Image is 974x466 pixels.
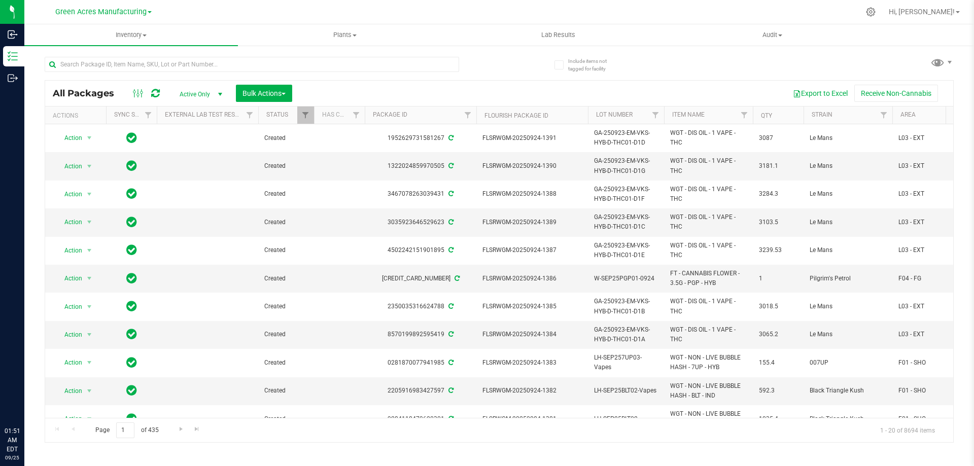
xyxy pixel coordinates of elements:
span: Lab Results [528,30,589,40]
div: 8570199892595419 [363,330,478,339]
span: Le Mans [810,218,886,227]
button: Bulk Actions [236,85,292,102]
span: Black Triangle Kush [810,414,886,424]
span: FLSRWGM-20250924-1385 [482,302,582,311]
a: Package ID [373,111,407,118]
span: In Sync [126,271,137,285]
span: Action [55,131,83,145]
span: L03 - EXT [898,189,962,199]
div: 1952629731581267 [363,133,478,143]
div: 0281870077941985 [363,358,478,368]
span: Created [264,218,308,227]
span: FLSRWGM-20250924-1383 [482,358,582,368]
a: Plants [238,24,451,46]
span: FLSRWGM-20250924-1387 [482,245,582,255]
span: In Sync [126,355,137,370]
div: 9284118479620301 [363,414,478,424]
span: Le Mans [810,133,886,143]
span: Bulk Actions [242,89,286,97]
span: Le Mans [810,161,886,171]
span: Created [264,386,308,396]
span: Le Mans [810,330,886,339]
span: FLSRWGM-20250924-1381 [482,414,582,424]
span: Created [264,358,308,368]
span: Sync from Compliance System [447,246,454,254]
span: GA-250923-EM-VKS-HYB-D-THC01-D1D [594,128,658,148]
span: Created [264,161,308,171]
span: GA-250923-EM-VKS-HYB-D-THC01-D1E [594,241,658,260]
a: Filter [241,106,258,124]
span: WGT - DIS OIL - 1 VAPE - THC [670,241,747,260]
span: Inventory [24,30,238,40]
span: WGT - NON - LIVE BUBBLE HASH - BLT - IND [670,381,747,401]
span: F04 - FG [898,274,962,283]
span: 592.3 [759,386,797,396]
span: GA-250923-EM-VKS-HYB-D-THC01-D1C [594,212,658,232]
div: 3467078263039431 [363,189,478,199]
span: GA-250923-EM-VKS-HYB-D-THC01-D1A [594,325,658,344]
span: select [83,159,96,173]
span: Le Mans [810,302,886,311]
span: WGT - NON - LIVE BUBBLE HASH - 7UP - HYB [670,353,747,372]
span: Include items not tagged for facility [568,57,619,73]
span: select [83,300,96,314]
span: L03 - EXT [898,302,962,311]
span: select [83,215,96,229]
span: L03 - EXT [898,218,962,227]
div: [CREDIT_CARD_NUMBER] [363,274,478,283]
span: FLSRWGM-20250924-1386 [482,274,582,283]
a: Item Name [672,111,705,118]
span: 3181.1 [759,161,797,171]
a: Lot Number [596,111,633,118]
p: 09/25 [5,454,20,461]
a: Filter [348,106,365,124]
span: select [83,243,96,258]
span: FLSRWGM-20250924-1384 [482,330,582,339]
span: select [83,384,96,398]
a: Strain [812,111,832,118]
span: GA-250923-EM-VKS-HYB-D-THC01-D1B [594,297,658,316]
span: Action [55,243,83,258]
span: L03 - EXT [898,133,962,143]
span: FLSRWGM-20250924-1389 [482,218,582,227]
span: L03 - EXT [898,330,962,339]
span: Black Triangle Kush [810,386,886,396]
span: select [83,412,96,426]
span: select [83,187,96,201]
input: Search Package ID, Item Name, SKU, Lot or Part Number... [45,57,459,72]
span: Action [55,355,83,370]
span: Action [55,187,83,201]
span: Green Acres Manufacturing [55,8,147,16]
iframe: Resource center unread badge [30,383,42,396]
span: In Sync [126,243,137,257]
a: Inventory [24,24,238,46]
span: Sync from Compliance System [447,415,454,422]
span: Sync from Compliance System [447,219,454,226]
div: 3035923646529623 [363,218,478,227]
a: Go to the last page [190,422,204,436]
span: select [83,271,96,285]
span: F01 - SHO [898,386,962,396]
a: Filter [140,106,157,124]
span: In Sync [126,412,137,426]
span: Hi, [PERSON_NAME]! [889,8,955,16]
a: External Lab Test Result [165,111,245,118]
p: 01:51 AM EDT [5,426,20,454]
span: 3065.2 [759,330,797,339]
span: All Packages [53,88,124,99]
span: LH-SEP25BLT02 [594,414,658,424]
a: Filter [647,106,664,124]
span: In Sync [126,215,137,229]
a: Audit [666,24,879,46]
inline-svg: Outbound [8,73,18,83]
span: Sync from Compliance System [447,134,454,141]
span: Action [55,384,83,398]
span: Created [264,133,308,143]
iframe: Resource center [10,385,41,415]
span: 155.4 [759,358,797,368]
span: Created [264,302,308,311]
span: Audit [666,30,879,40]
span: Created [264,414,308,424]
div: 4502242151901895 [363,245,478,255]
span: 3018.5 [759,302,797,311]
